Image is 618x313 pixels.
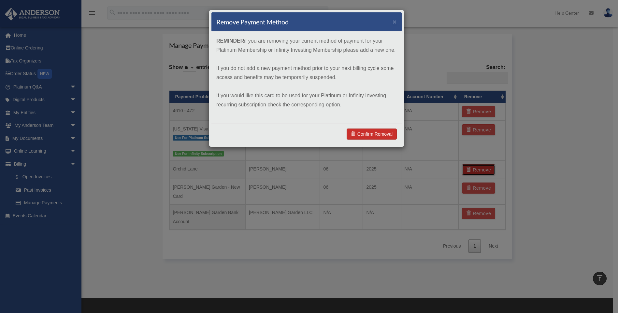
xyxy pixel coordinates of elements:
p: If you would like this card to be used for your Platinum or Infinity Investing recurring subscrip... [216,91,397,109]
p: If you do not add a new payment method prior to your next billing cycle some access and benefits ... [216,64,397,82]
strong: REMINDER [216,38,244,44]
h4: Remove Payment Method [216,17,289,26]
button: × [393,18,397,25]
div: if you are removing your current method of payment for your Platinum Membership or Infinity Inves... [211,32,402,123]
a: Confirm Removal [347,129,397,140]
